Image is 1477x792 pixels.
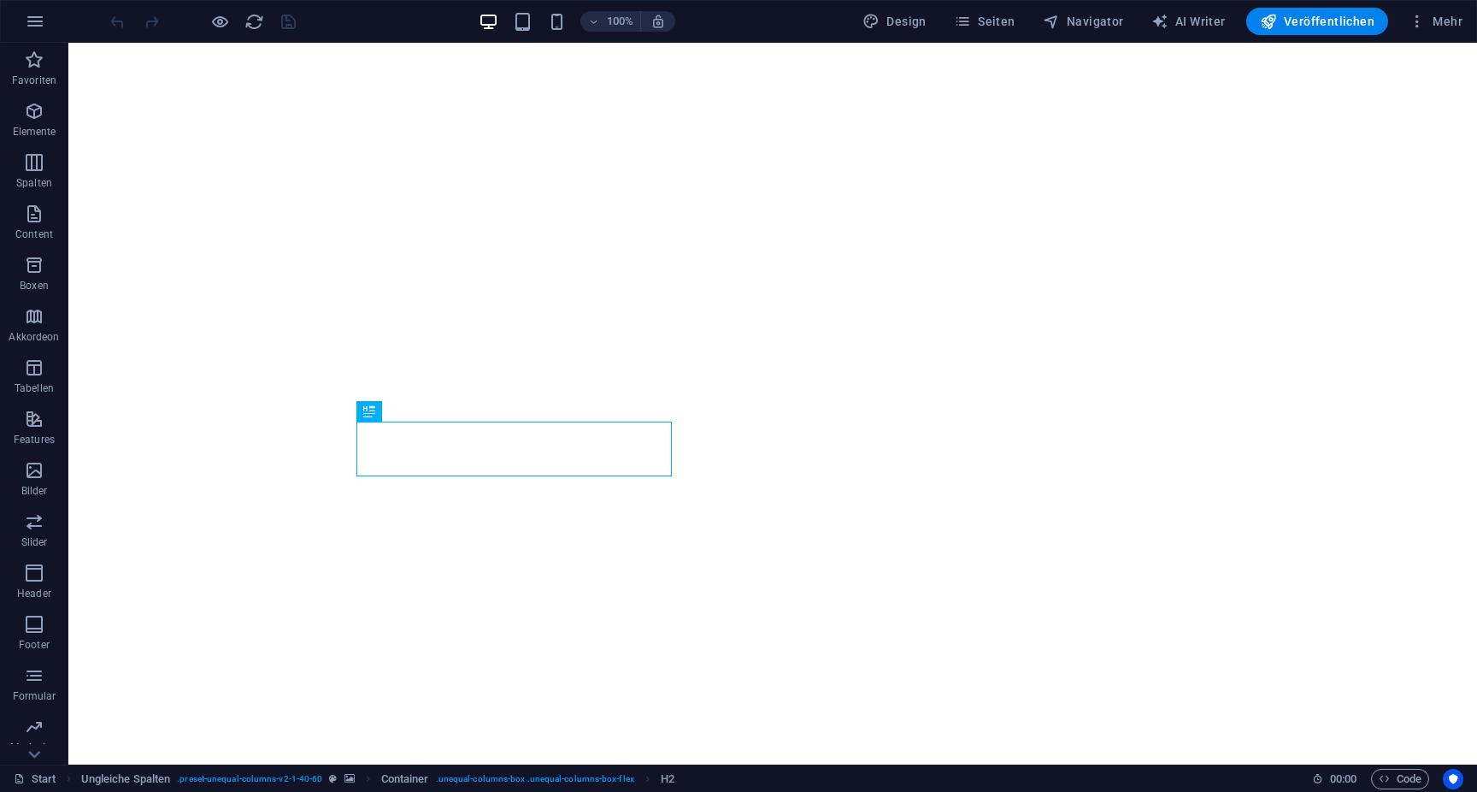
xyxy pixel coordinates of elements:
[381,769,429,789] span: Klick zum Auswählen. Doppelklick zum Bearbeiten
[1036,8,1131,35] button: Navigator
[856,8,933,35] div: Design (Strg+Alt+Y)
[209,11,230,32] button: Klicke hier, um den Vorschau-Modus zu verlassen
[856,8,933,35] button: Design
[13,689,56,703] p: Formular
[1260,13,1374,30] span: Veröffentlichen
[436,769,634,789] span: . unequal-columns-box .unequal-columns-box-flex
[10,741,57,754] p: Marketing
[177,769,322,789] span: . preset-unequal-columns-v2-1-40-60
[19,638,50,652] p: Footer
[14,769,56,789] a: Klick, um Auswahl aufzuheben. Doppelklick öffnet Seitenverwaltung
[1151,13,1226,30] span: AI Writer
[1409,13,1462,30] span: Mehr
[1145,8,1233,35] button: AI Writer
[15,381,54,395] p: Tabellen
[1402,8,1469,35] button: Mehr
[20,279,49,293] p: Boxen
[9,330,59,344] p: Akkordeon
[244,11,264,32] button: reload
[580,11,641,32] button: 100%
[1371,769,1429,789] button: Code
[1443,769,1463,789] button: Usercentrics
[862,13,927,30] span: Design
[954,13,1015,30] span: Seiten
[661,769,674,789] span: Klick zum Auswählen. Doppelklick zum Bearbeiten
[16,176,52,190] p: Spalten
[14,433,55,446] p: Features
[244,12,264,32] i: Seite neu laden
[947,8,1022,35] button: Seiten
[12,74,56,87] p: Favoriten
[21,535,48,549] p: Slider
[606,11,633,32] h6: 100%
[13,125,56,139] p: Elemente
[21,484,48,498] p: Bilder
[81,769,675,789] nav: breadcrumb
[1379,769,1421,789] span: Code
[17,587,51,600] p: Header
[81,769,171,789] span: Klick zum Auswählen. Doppelklick zum Bearbeiten
[344,774,355,783] i: Element verfügt über einen Hintergrund
[329,774,337,783] i: Dieses Element ist ein anpassbares Preset
[1330,769,1356,789] span: 00 00
[650,14,666,29] i: Bei Größenänderung Zoomstufe automatisch an das gewählte Gerät anpassen.
[1312,769,1357,789] h6: Session-Zeit
[1246,8,1388,35] button: Veröffentlichen
[1342,772,1345,785] span: :
[15,228,53,241] p: Content
[1043,13,1124,30] span: Navigator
